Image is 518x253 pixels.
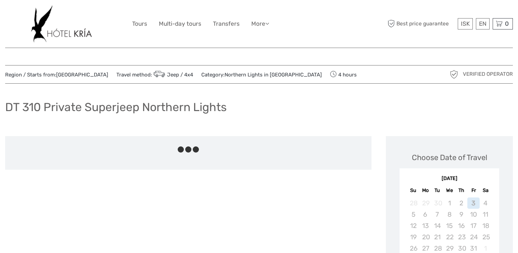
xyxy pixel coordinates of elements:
[467,220,479,231] div: Not available Friday, October 17th, 2025
[407,220,419,231] div: Not available Sunday, October 12th, 2025
[448,69,459,80] img: verified_operator_grey_128.png
[330,70,357,79] span: 4 hours
[386,18,456,29] span: Best price guarantee
[5,100,227,114] h1: DT 310 Private Superjeep Northern Lights
[480,231,492,243] div: Not available Saturday, October 25th, 2025
[419,220,431,231] div: Not available Monday, October 13th, 2025
[225,72,322,78] a: Northern Lights in [GEOGRAPHIC_DATA]
[467,209,479,220] div: Not available Friday, October 10th, 2025
[419,231,431,243] div: Not available Monday, October 20th, 2025
[431,220,443,231] div: Not available Tuesday, October 14th, 2025
[467,186,479,195] div: Fr
[455,197,467,209] div: Not available Thursday, October 2nd, 2025
[431,231,443,243] div: Not available Tuesday, October 21st, 2025
[431,209,443,220] div: Not available Tuesday, October 7th, 2025
[5,71,108,79] span: Region / Starts from:
[419,209,431,220] div: Not available Monday, October 6th, 2025
[419,197,431,209] div: Not available Monday, September 29th, 2025
[159,19,201,29] a: Multi-day tours
[443,231,455,243] div: Not available Wednesday, October 22nd, 2025
[461,20,470,27] span: ISK
[132,19,147,29] a: Tours
[213,19,240,29] a: Transfers
[419,186,431,195] div: Mo
[455,209,467,220] div: Not available Thursday, October 9th, 2025
[467,197,479,209] div: Not available Friday, October 3rd, 2025
[504,20,510,27] span: 0
[31,5,92,43] img: 532-e91e591f-ac1d-45f7-9962-d0f146f45aa0_logo_big.jpg
[400,175,499,182] div: [DATE]
[431,186,443,195] div: Tu
[463,71,513,78] span: Verified Operator
[407,209,419,220] div: Not available Sunday, October 5th, 2025
[443,197,455,209] div: Not available Wednesday, October 1st, 2025
[480,197,492,209] div: Not available Saturday, October 4th, 2025
[443,220,455,231] div: Not available Wednesday, October 15th, 2025
[480,209,492,220] div: Not available Saturday, October 11th, 2025
[467,231,479,243] div: Not available Friday, October 24th, 2025
[251,19,269,29] a: More
[476,18,490,29] div: EN
[480,186,492,195] div: Sa
[407,231,419,243] div: Not available Sunday, October 19th, 2025
[443,186,455,195] div: We
[201,71,322,79] span: Category:
[152,72,193,78] a: Jeep / 4x4
[455,186,467,195] div: Th
[412,152,487,163] div: Choose Date of Travel
[443,209,455,220] div: Not available Wednesday, October 8th, 2025
[116,70,193,79] span: Travel method:
[431,197,443,209] div: Not available Tuesday, September 30th, 2025
[407,197,419,209] div: Not available Sunday, September 28th, 2025
[56,72,108,78] a: [GEOGRAPHIC_DATA]
[455,231,467,243] div: Not available Thursday, October 23rd, 2025
[480,220,492,231] div: Not available Saturday, October 18th, 2025
[455,220,467,231] div: Not available Thursday, October 16th, 2025
[407,186,419,195] div: Su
